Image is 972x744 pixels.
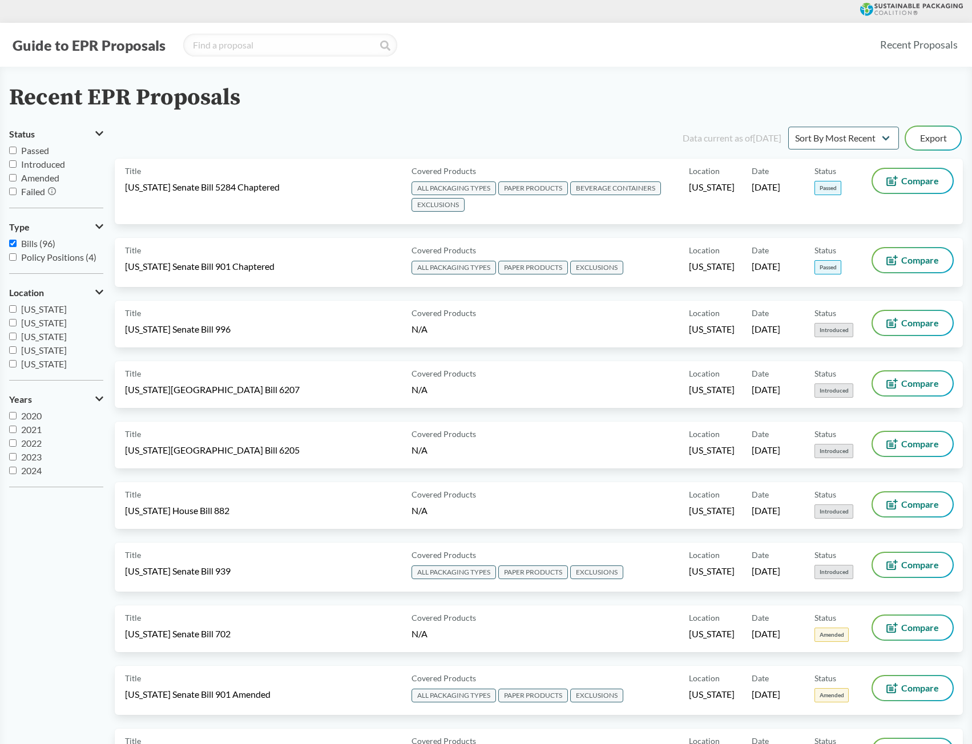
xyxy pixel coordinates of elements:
span: [DATE] [752,181,780,193]
span: Date [752,549,769,561]
span: Passed [814,181,841,195]
input: 2020 [9,412,17,419]
span: Covered Products [412,488,476,500]
span: Location [689,672,720,684]
button: Compare [873,616,953,640]
span: Covered Products [412,672,476,684]
span: 2021 [21,424,42,435]
span: [US_STATE] [689,504,735,517]
span: 2020 [21,410,42,421]
span: Passed [814,260,841,274]
input: [US_STATE] [9,333,17,340]
span: [DATE] [752,565,780,577]
span: [DATE] [752,628,780,640]
span: [DATE] [752,260,780,273]
span: ALL PACKAGING TYPES [412,689,496,702]
button: Compare [873,492,953,516]
span: Status [814,428,836,440]
span: Introduced [814,383,853,398]
span: Location [689,165,720,177]
button: Export [906,127,961,149]
span: [US_STATE] Senate Bill 996 [125,323,231,335]
span: [US_STATE] Senate Bill 901 Chaptered [125,260,275,273]
span: Amended [814,688,849,702]
span: Compare [901,684,939,693]
span: Status [814,307,836,319]
span: [US_STATE] [689,628,735,640]
span: Introduced [814,323,853,337]
span: Covered Products [412,244,476,256]
span: [US_STATE] [689,688,735,701]
span: Covered Products [412,612,476,624]
span: [US_STATE] House Bill 882 [125,504,229,517]
span: Covered Products [412,367,476,379]
span: Location [689,488,720,500]
span: Compare [901,560,939,569]
span: Date [752,488,769,500]
span: Date [752,367,769,379]
span: [US_STATE] [689,323,735,335]
span: Introduced [814,504,853,519]
span: Introduced [814,565,853,579]
span: [US_STATE][GEOGRAPHIC_DATA] Bill 6205 [125,444,300,456]
span: N/A [412,324,427,334]
span: [US_STATE] Senate Bill 939 [125,565,231,577]
button: Compare [873,248,953,272]
span: Title [125,307,141,319]
span: Compare [901,256,939,265]
span: [US_STATE] [21,317,67,328]
span: [DATE] [752,688,780,701]
span: [US_STATE] [689,444,735,456]
span: N/A [412,628,427,639]
span: Date [752,428,769,440]
span: Compare [901,623,939,632]
span: Date [752,244,769,256]
span: Title [125,165,141,177]
span: Amended [21,172,59,183]
span: Location [689,428,720,440]
input: Passed [9,147,17,154]
span: [DATE] [752,323,780,335]
input: 2023 [9,453,17,460]
span: Status [814,367,836,379]
div: Data current as of [DATE] [683,131,781,145]
input: Policy Positions (4) [9,253,17,261]
span: PAPER PRODUCTS [498,261,568,274]
span: Compare [901,318,939,327]
button: Status [9,124,103,144]
span: EXCLUSIONS [570,261,623,274]
span: EXCLUSIONS [570,689,623,702]
span: [US_STATE] [21,345,67,355]
span: Date [752,672,769,684]
a: Recent Proposals [875,32,963,58]
input: [US_STATE] [9,360,17,367]
span: Title [125,549,141,561]
span: 2022 [21,438,42,448]
span: Policy Positions (4) [21,252,96,262]
input: [US_STATE] [9,319,17,326]
span: Date [752,165,769,177]
span: Covered Products [412,307,476,319]
span: Compare [901,439,939,448]
span: Compare [901,176,939,185]
span: N/A [412,444,427,455]
input: Find a proposal [183,34,397,56]
span: Title [125,672,141,684]
span: BEVERAGE CONTAINERS [570,181,661,195]
span: [US_STATE] [689,383,735,396]
span: [US_STATE] Senate Bill 702 [125,628,231,640]
span: Compare [901,379,939,388]
span: [DATE] [752,383,780,396]
span: Title [125,488,141,500]
span: [US_STATE] [21,358,67,369]
span: [DATE] [752,444,780,456]
span: Date [752,307,769,319]
span: EXCLUSIONS [570,565,623,579]
span: Location [689,367,720,379]
span: N/A [412,505,427,516]
span: 2024 [21,465,42,476]
span: Years [9,394,32,405]
button: Compare [873,553,953,577]
span: EXCLUSIONS [412,198,465,212]
span: PAPER PRODUCTS [498,565,568,579]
